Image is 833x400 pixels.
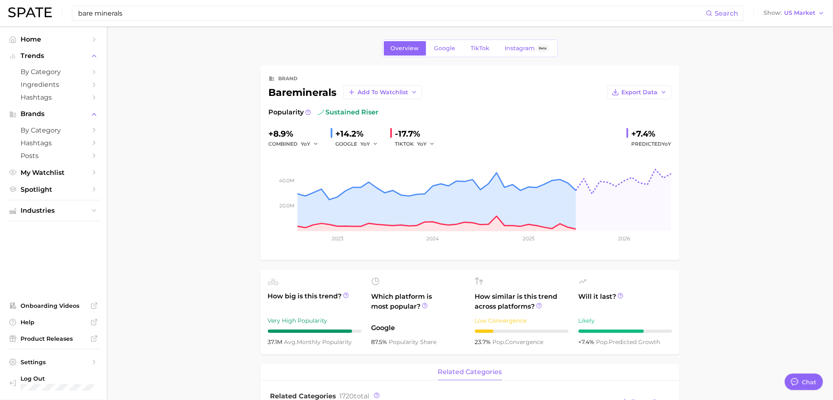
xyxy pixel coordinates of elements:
[372,338,389,346] span: 87.5%
[358,89,408,96] span: Add to Watchlist
[270,392,337,400] span: Related Categories
[715,9,738,17] span: Search
[279,74,298,84] div: brand
[21,152,86,160] span: Posts
[384,41,426,56] a: Overview
[7,124,100,137] a: by Category
[579,316,672,326] div: Likely
[475,330,569,333] div: 2 / 10
[301,139,319,149] button: YoY
[7,372,100,393] a: Log out. Currently logged in with e-mail cgreenbaum@lauramercier.com.
[77,6,706,20] input: Search here for a brand, industry, or ingredient
[21,35,86,43] span: Home
[505,45,535,52] span: Instagram
[269,127,324,140] div: +8.9%
[361,140,370,147] span: YoY
[21,302,86,309] span: Onboarding Videos
[7,33,100,46] a: Home
[268,338,284,346] span: 37.1m
[662,141,671,147] span: YoY
[7,65,100,78] a: by Category
[464,41,497,56] a: TikTok
[395,139,441,149] div: TIKTOK
[618,235,630,242] tspan: 2026
[475,316,569,326] div: Low Convergence
[21,110,86,118] span: Brands
[471,45,490,52] span: TikTok
[269,139,324,149] div: combined
[438,368,502,376] span: related categories
[21,169,86,177] span: My Watchlist
[340,392,354,400] span: 1720
[395,127,441,140] div: -17.7%
[418,139,435,149] button: YoY
[268,291,362,312] span: How big is this trend?
[493,338,505,346] abbr: popularity index
[21,126,86,134] span: by Category
[539,45,547,52] span: Beta
[7,91,100,104] a: Hashtags
[340,392,369,400] span: total
[21,375,115,382] span: Log Out
[7,137,100,149] a: Hashtags
[418,140,427,147] span: YoY
[8,7,52,17] img: SPATE
[475,292,569,312] span: How similar is this trend across platforms?
[336,139,384,149] div: GOOGLE
[361,139,378,149] button: YoY
[7,108,100,120] button: Brands
[268,316,362,326] div: Very High Popularity
[284,338,352,346] span: monthly popularity
[434,45,456,52] span: Google
[21,81,86,88] span: Ingredients
[579,292,672,312] span: Will it last?
[21,68,86,76] span: by Category
[7,356,100,368] a: Settings
[7,50,100,62] button: Trends
[344,85,422,99] button: Add to Watchlist
[7,333,100,345] a: Product Releases
[21,358,86,366] span: Settings
[7,78,100,91] a: Ingredients
[391,45,419,52] span: Overview
[284,338,297,346] abbr: average
[336,127,384,140] div: +14.2%
[607,85,671,99] button: Export Data
[622,89,658,96] span: Export Data
[21,335,86,342] span: Product Releases
[268,330,362,333] div: 9 / 10
[269,107,304,117] span: Popularity
[427,41,463,56] a: Google
[493,338,544,346] span: convergence
[21,186,86,193] span: Spotlight
[427,235,439,242] tspan: 2024
[7,166,100,179] a: My Watchlist
[632,127,671,140] div: +7.4%
[498,41,556,56] a: InstagramBeta
[269,85,422,99] div: bareminerals
[7,149,100,162] a: Posts
[372,292,465,319] span: Which platform is most popular?
[632,139,671,149] span: Predicted
[318,109,324,116] img: sustained riser
[596,338,609,346] abbr: popularity index
[579,330,672,333] div: 7 / 10
[21,93,86,101] span: Hashtags
[21,52,86,60] span: Trends
[21,319,86,326] span: Help
[785,11,816,15] span: US Market
[596,338,660,346] span: predicted growth
[764,11,782,15] span: Show
[7,300,100,312] a: Onboarding Videos
[318,107,379,117] span: sustained riser
[579,338,596,346] span: +7.4%
[523,235,535,242] tspan: 2025
[7,316,100,328] a: Help
[389,338,437,346] span: popularity share
[301,140,311,147] span: YoY
[372,323,465,333] span: Google
[331,235,343,242] tspan: 2023
[7,205,100,217] button: Industries
[7,183,100,196] a: Spotlight
[21,139,86,147] span: Hashtags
